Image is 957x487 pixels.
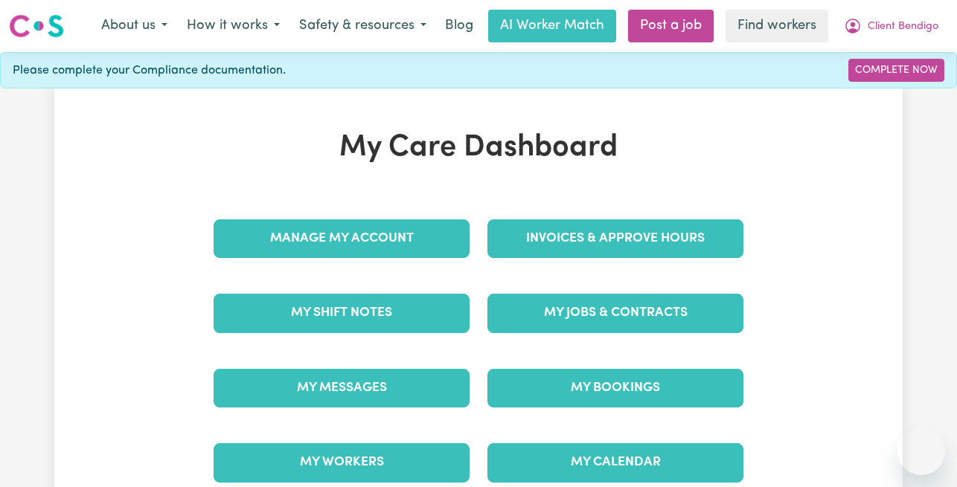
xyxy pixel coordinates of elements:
a: AI Worker Match [488,10,616,42]
a: My Messages [214,369,470,407]
a: Blog [436,10,482,42]
a: Manage My Account [214,219,470,258]
a: My Shift Notes [214,294,470,332]
a: My Calendar [487,443,743,482]
button: How it works [177,10,289,42]
a: Careseekers logo [9,9,64,43]
h1: My Care Dashboard [205,130,752,166]
a: Post a job [628,10,714,42]
a: My Bookings [487,369,743,407]
a: Find workers [726,10,828,42]
a: Complete Now [848,59,944,82]
a: Invoices & Approve Hours [487,219,743,258]
span: Please complete your Compliance documentation. [13,62,286,80]
a: My Workers [214,443,470,482]
button: My Account [834,10,948,42]
iframe: Button to launch messaging window [897,428,945,475]
button: About us [92,10,177,42]
a: My Jobs & Contracts [487,294,743,332]
button: Safety & resources [289,10,436,42]
img: Careseekers logo [9,13,64,39]
span: Client Bendigo [868,19,938,35]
